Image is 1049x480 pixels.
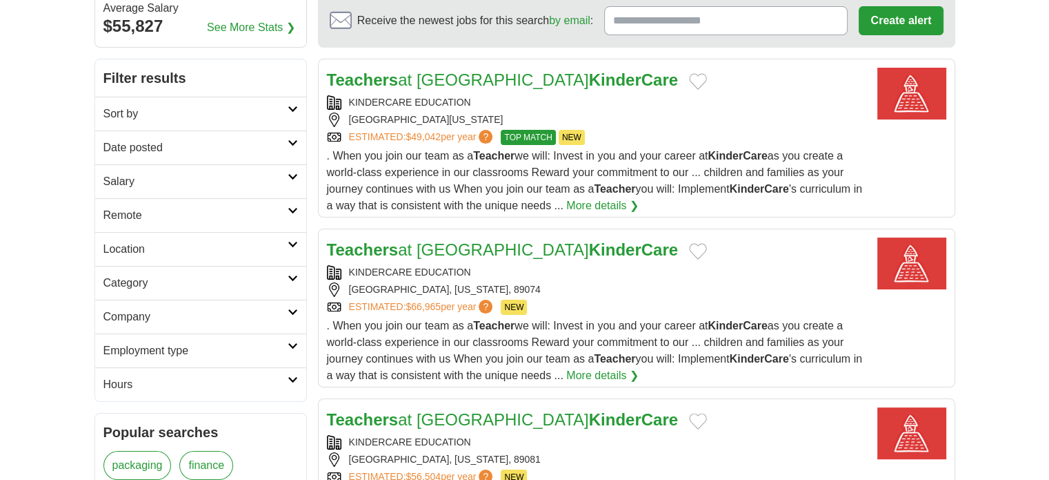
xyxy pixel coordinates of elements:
[357,12,593,29] span: Receive the newest jobs for this search :
[589,240,678,259] strong: KinderCare
[103,275,288,291] h2: Category
[349,436,471,448] a: KINDERCARE EDUCATION
[103,422,298,443] h2: Popular searches
[207,19,295,36] a: See More Stats ❯
[103,376,288,393] h2: Hours
[594,353,635,365] strong: Teacher
[708,150,767,162] strong: KinderCare
[95,97,306,131] a: Sort by
[327,452,866,467] div: [GEOGRAPHIC_DATA], [US_STATE], 89081
[589,70,678,89] strong: KinderCare
[501,300,527,315] span: NEW
[473,320,514,332] strong: Teacher
[349,267,471,278] a: KINDERCARE EDUCATION
[349,300,496,315] a: ESTIMATED:$66,965per year?
[103,451,172,480] a: packaging
[103,343,288,359] h2: Employment type
[689,73,707,90] button: Add to favorite jobs
[103,14,298,39] div: $55,827
[877,68,946,119] img: KinderCare Education logo
[327,70,399,89] strong: Teachers
[473,150,514,162] strong: Teacher
[327,240,679,259] a: Teachersat [GEOGRAPHIC_DATA]KinderCare
[103,241,288,258] h2: Location
[349,130,496,145] a: ESTIMATED:$49,042per year?
[103,3,298,14] div: Average Salary
[589,410,678,429] strong: KinderCare
[559,130,585,145] span: NEW
[95,164,306,198] a: Salary
[479,300,492,314] span: ?
[103,106,288,122] h2: Sort by
[349,97,471,108] a: KINDERCARE EDUCATION
[877,238,946,289] img: KinderCare Education logo
[327,410,679,429] a: Teachersat [GEOGRAPHIC_DATA]KinderCare
[406,301,441,312] span: $66,965
[95,131,306,164] a: Date posted
[327,410,399,429] strong: Teachers
[95,232,306,266] a: Location
[566,198,639,214] a: More details ❯
[103,309,288,325] h2: Company
[95,334,306,367] a: Employment type
[327,113,866,127] div: [GEOGRAPHIC_DATA][US_STATE]
[103,207,288,224] h2: Remote
[859,6,943,35] button: Create alert
[95,367,306,401] a: Hours
[877,407,946,459] img: KinderCare Education logo
[549,15,590,26] a: by email
[103,140,288,156] h2: Date posted
[730,353,789,365] strong: KinderCare
[95,300,306,334] a: Company
[327,282,866,297] div: [GEOGRAPHIC_DATA], [US_STATE], 89074
[327,240,399,259] strong: Teachers
[95,59,306,97] h2: Filter results
[327,150,862,211] span: . When you join our team as a we will: Invest in you and your career at as you create a world-cla...
[103,173,288,190] h2: Salary
[95,266,306,300] a: Category
[730,183,789,195] strong: KinderCare
[689,413,707,430] button: Add to favorite jobs
[479,130,492,144] span: ?
[501,130,555,145] span: TOP MATCH
[179,451,233,480] a: finance
[594,183,635,195] strong: Teacher
[406,131,441,142] span: $49,042
[327,70,679,89] a: Teachersat [GEOGRAPHIC_DATA]KinderCare
[708,320,767,332] strong: KinderCare
[566,367,639,384] a: More details ❯
[95,198,306,232] a: Remote
[327,320,862,381] span: . When you join our team as a we will: Invest in you and your career at as you create a world-cla...
[689,243,707,260] button: Add to favorite jobs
